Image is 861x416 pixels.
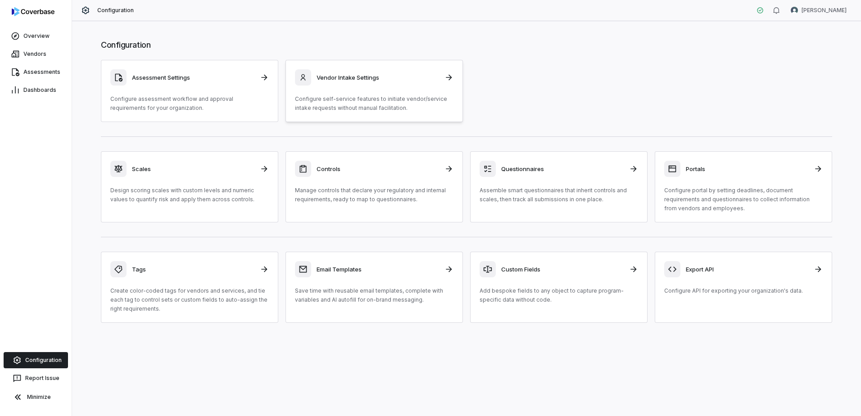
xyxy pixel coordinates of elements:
[686,265,808,273] h3: Export API
[470,252,648,323] a: Custom FieldsAdd bespoke fields to any object to capture program-specific data without code.
[132,165,254,173] h3: Scales
[501,165,624,173] h3: Questionnaires
[110,186,269,204] p: Design scoring scales with custom levels and numeric values to quantify risk and apply them acros...
[132,73,254,81] h3: Assessment Settings
[97,7,134,14] span: Configuration
[655,151,832,222] a: PortalsConfigure portal by setting deadlines, document requirements and questionnaires to collect...
[23,50,46,58] span: Vendors
[295,186,453,204] p: Manage controls that declare your regulatory and internal requirements, ready to map to questionn...
[317,165,439,173] h3: Controls
[25,357,62,364] span: Configuration
[655,252,832,323] a: Export APIConfigure API for exporting your organization's data.
[295,95,453,113] p: Configure self-service features to initiate vendor/service intake requests without manual facilit...
[12,7,54,16] img: logo-D7KZi-bG.svg
[664,286,823,295] p: Configure API for exporting your organization's data.
[470,151,648,222] a: QuestionnairesAssemble smart questionnaires that inherit controls and scales, then track all subm...
[110,95,269,113] p: Configure assessment workflow and approval requirements for your organization.
[4,388,68,406] button: Minimize
[132,265,254,273] h3: Tags
[480,186,638,204] p: Assemble smart questionnaires that inherit controls and scales, then track all submissions in one...
[295,286,453,304] p: Save time with reusable email templates, complete with variables and AI autofill for on-brand mes...
[317,265,439,273] h3: Email Templates
[2,64,70,80] a: Assessments
[23,32,50,40] span: Overview
[285,151,463,222] a: ControlsManage controls that declare your regulatory and internal requirements, ready to map to q...
[501,265,624,273] h3: Custom Fields
[785,4,852,17] button: Curtis Nohl avatar[PERSON_NAME]
[27,393,51,401] span: Minimize
[4,352,68,368] a: Configuration
[791,7,798,14] img: Curtis Nohl avatar
[101,60,278,122] a: Assessment SettingsConfigure assessment workflow and approval requirements for your organization.
[23,68,60,76] span: Assessments
[101,252,278,323] a: TagsCreate color-coded tags for vendors and services, and tie each tag to control sets or custom ...
[2,46,70,62] a: Vendors
[2,28,70,44] a: Overview
[317,73,439,81] h3: Vendor Intake Settings
[686,165,808,173] h3: Portals
[4,370,68,386] button: Report Issue
[25,375,59,382] span: Report Issue
[802,7,847,14] span: [PERSON_NAME]
[480,286,638,304] p: Add bespoke fields to any object to capture program-specific data without code.
[110,286,269,313] p: Create color-coded tags for vendors and services, and tie each tag to control sets or custom fiel...
[285,60,463,122] a: Vendor Intake SettingsConfigure self-service features to initiate vendor/service intake requests ...
[101,151,278,222] a: ScalesDesign scoring scales with custom levels and numeric values to quantify risk and apply them...
[285,252,463,323] a: Email TemplatesSave time with reusable email templates, complete with variables and AI autofill f...
[2,82,70,98] a: Dashboards
[23,86,56,94] span: Dashboards
[664,186,823,213] p: Configure portal by setting deadlines, document requirements and questionnaires to collect inform...
[101,39,832,51] h1: Configuration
